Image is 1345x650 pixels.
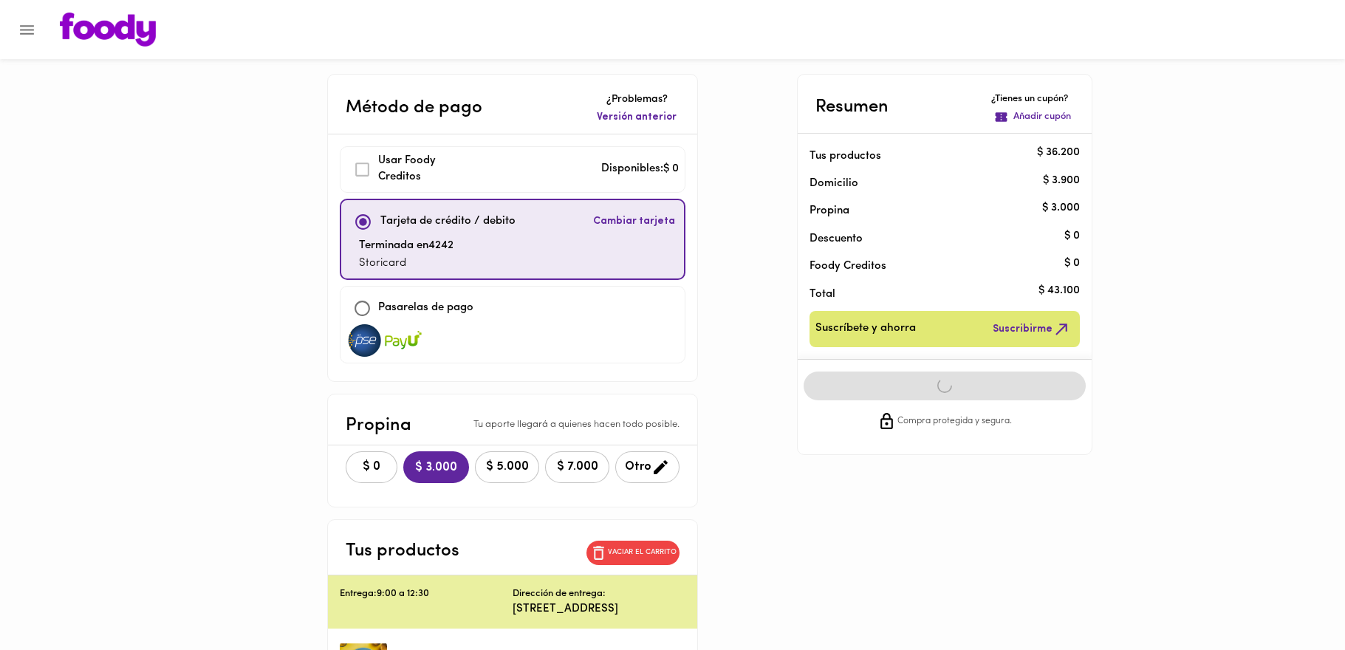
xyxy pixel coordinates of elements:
p: Dirección de entrega: [513,587,606,601]
p: Método de pago [346,95,482,121]
button: $ 0 [346,451,397,483]
img: visa [385,324,422,357]
p: Tus productos [346,538,459,564]
button: Otro [615,451,680,483]
button: $ 3.000 [403,451,469,483]
p: ¿Problemas? [594,92,680,107]
p: Pasarelas de pago [378,300,473,317]
p: Entrega: 9:00 a 12:30 [340,587,513,601]
p: Foody Creditos [810,259,1056,274]
span: Compra protegida y segura. [897,414,1012,429]
img: visa [346,324,383,357]
span: Cambiar tarjeta [593,214,675,229]
p: Propina [346,412,411,439]
p: Terminada en 4242 [359,238,454,255]
span: $ 3.000 [415,461,457,475]
button: Cambiar tarjeta [590,206,678,238]
p: Usar Foody Creditos [378,153,479,186]
p: Total [810,287,1056,302]
p: Resumen [815,94,889,120]
button: Menu [9,12,45,48]
p: Domicilio [810,176,858,191]
p: Añadir cupón [1013,110,1071,124]
p: [STREET_ADDRESS] [513,601,685,617]
p: Propina [810,203,1056,219]
button: Suscribirme [990,317,1074,341]
p: $ 0 [1064,228,1080,244]
span: $ 0 [355,460,388,474]
span: $ 5.000 [485,460,530,474]
p: $ 0 [1064,256,1080,271]
img: logo.png [60,13,156,47]
p: $ 3.000 [1042,200,1080,216]
p: Tarjeta de crédito / debito [380,213,516,230]
p: Descuento [810,231,863,247]
iframe: Messagebird Livechat Widget [1259,564,1330,635]
span: Suscríbete y ahorra [815,320,916,338]
p: $ 3.900 [1043,173,1080,188]
p: ¿Tienes un cupón? [991,92,1074,106]
span: $ 7.000 [555,460,600,474]
p: $ 43.100 [1038,284,1080,299]
p: Tu aporte llegará a quienes hacen todo posible. [473,418,680,432]
button: Versión anterior [594,107,680,128]
button: $ 7.000 [545,451,609,483]
span: Versión anterior [597,110,677,125]
button: $ 5.000 [475,451,539,483]
button: Añadir cupón [991,107,1074,127]
p: Vaciar el carrito [608,547,677,558]
p: Storicard [359,256,454,273]
button: Vaciar el carrito [586,541,680,565]
span: Suscribirme [993,320,1071,338]
p: $ 36.200 [1037,146,1080,161]
p: Tus productos [810,148,1056,164]
span: Otro [625,458,670,476]
p: Disponibles: $ 0 [601,161,679,178]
